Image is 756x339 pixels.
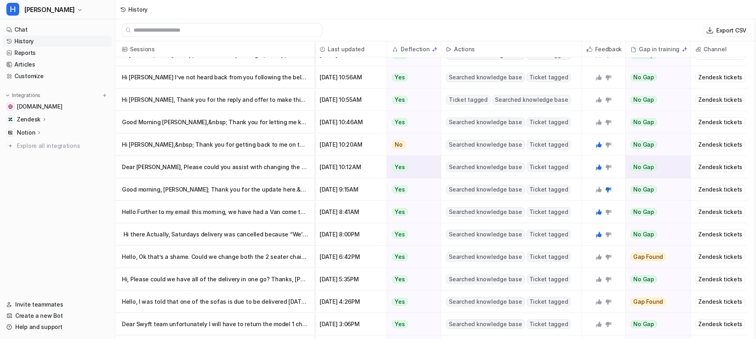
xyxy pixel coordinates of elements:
[122,111,308,133] p: Good Morning [PERSON_NAME],&nbsp; Thank you for letting me know about this. Unf
[630,51,657,59] span: No Gap
[446,117,525,127] span: Searched knowledge base
[630,208,657,216] span: No Gap
[630,118,657,126] span: No Gap
[695,297,745,307] div: Zendesk tickets
[318,156,383,178] span: [DATE] 10:12AM
[694,41,744,57] span: Channel
[3,59,112,70] a: Articles
[527,230,571,239] span: Ticket tagged
[446,140,525,149] span: Searched knowledge base
[527,73,571,82] span: Ticket tagged
[318,246,383,268] span: [DATE] 6:42PM
[446,319,525,329] span: Searched knowledge base
[492,95,571,105] span: Searched knowledge base
[387,89,436,111] button: Yes
[446,162,525,172] span: Searched knowledge base
[527,319,571,329] span: Ticket tagged
[8,104,13,109] img: swyfthome.com
[527,117,571,127] span: Ticket tagged
[387,111,436,133] button: Yes
[122,223,308,246] p: Hi there Actually, Saturdays delivery was cancelled because “We're sorry you
[17,129,35,137] p: Notion
[695,207,745,217] div: Zendesk tickets
[318,268,383,291] span: [DATE] 5:35PM
[122,178,308,201] p: Good morning, [PERSON_NAME]; Thank you for the update here.&nbsp; [PERSON_NAME]
[454,41,475,57] h2: Actions
[446,252,525,262] span: Searched knowledge base
[446,185,525,194] span: Searched knowledge base
[392,141,405,149] span: No
[630,320,657,328] span: No Gap
[387,313,436,335] button: Yes
[527,252,571,262] span: Ticket tagged
[626,111,685,133] button: No Gap
[3,299,112,310] a: Invite teammates
[446,274,525,284] span: Searched knowledge base
[3,91,43,99] button: Integrations
[387,133,436,156] button: No
[122,156,308,178] p: Dear [PERSON_NAME], Please could you assist with changing the delivery date to the
[387,201,436,223] button: Yes
[695,185,745,194] div: Zendesk tickets
[3,36,112,47] a: History
[527,185,571,194] span: Ticket tagged
[3,71,112,82] a: Customize
[626,313,685,335] button: No Gap
[703,24,750,36] button: Export CSV
[695,162,745,172] div: Zendesk tickets
[626,291,685,313] button: Gap Found
[630,230,657,238] span: No Gap
[3,101,112,112] a: swyfthome.com[DOMAIN_NAME]
[695,117,745,127] div: Zendesk tickets
[122,268,308,291] p: Hi, Please could we have all of the delivery in one go? Thanks, [PERSON_NAME]
[122,133,308,156] p: Hi [PERSON_NAME],&nbsp; Thank you for getting back to me on this and for letting me k
[629,41,687,57] div: Gap in training
[392,163,407,171] span: Yes
[626,246,685,268] button: Gap Found
[5,93,10,98] img: expand menu
[527,162,571,172] span: Ticket tagged
[626,89,685,111] button: No Gap
[122,201,308,223] p: Hello Further to my email this morning, we have had a Van come to our house f
[401,41,430,57] h2: Deflection
[695,73,745,82] div: Zendesk tickets
[6,142,14,150] img: explore all integrations
[392,208,407,216] span: Yes
[630,163,657,171] span: No Gap
[392,275,407,283] span: Yes
[318,89,383,111] span: [DATE] 10:55AM
[3,310,112,321] a: Create a new Bot
[446,95,490,105] span: Ticket tagged
[122,313,308,335] p: Dear Swyft team unfortunately I will have to return the model 1 chairs as they d
[695,274,745,284] div: Zendesk tickets
[122,66,308,89] p: Hi [PERSON_NAME] I’ve not heard back from you following the below.&nbsp; Please
[392,320,407,328] span: Yes
[527,274,571,284] span: Ticket tagged
[695,95,745,105] div: Zendesk tickets
[630,298,666,306] span: Gap Found
[626,66,685,89] button: No Gap
[630,253,666,261] span: Gap Found
[630,96,657,104] span: No Gap
[318,201,383,223] span: [DATE] 8:41AM
[446,297,525,307] span: Searched knowledge base
[6,3,19,16] span: H
[387,268,436,291] button: Yes
[695,252,745,262] div: Zendesk tickets
[387,156,436,178] button: Yes
[387,66,436,89] button: Yes
[318,223,383,246] span: [DATE] 8:00PM
[626,178,685,201] button: No Gap
[392,298,407,306] span: Yes
[387,246,436,268] button: Yes
[630,186,657,194] span: No Gap
[527,140,571,149] span: Ticket tagged
[392,73,407,81] span: Yes
[527,207,571,217] span: Ticket tagged
[119,41,311,57] span: Sessions
[8,130,13,135] img: Notion
[12,92,41,99] p: Integrations
[446,73,525,82] span: Searched knowledge base
[318,313,383,335] span: [DATE] 3:06PM
[695,140,745,149] div: Zendesk tickets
